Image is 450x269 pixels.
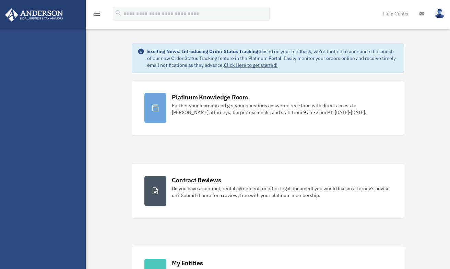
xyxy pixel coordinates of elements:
div: Further your learning and get your questions answered real-time with direct access to [PERSON_NAM... [172,102,391,116]
strong: Exciting News: Introducing Order Status Tracking! [147,48,260,54]
img: Anderson Advisors Platinum Portal [3,8,65,22]
div: Platinum Knowledge Room [172,93,248,101]
img: User Pic [435,9,445,19]
div: Contract Reviews [172,176,221,184]
a: Contract Reviews Do you have a contract, rental agreement, or other legal document you would like... [132,163,404,219]
a: Click Here to get started! [224,62,277,68]
div: Based on your feedback, we're thrilled to announce the launch of our new Order Status Tracking fe... [147,48,398,69]
i: search [115,9,122,17]
a: menu [93,12,101,18]
div: My Entities [172,259,203,267]
i: menu [93,10,101,18]
a: Platinum Knowledge Room Further your learning and get your questions answered real-time with dire... [132,80,404,136]
div: Do you have a contract, rental agreement, or other legal document you would like an attorney's ad... [172,185,391,199]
